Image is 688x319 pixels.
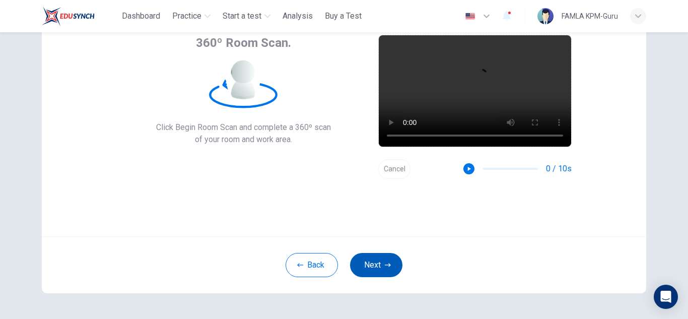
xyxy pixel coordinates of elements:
img: Profile picture [537,8,554,24]
button: Cancel [378,159,410,179]
span: 0 / 10s [546,163,572,175]
img: ELTC logo [42,6,95,26]
span: Click Begin Room Scan and complete a 360º scan [156,121,331,134]
button: Start a test [219,7,274,25]
span: Dashboard [122,10,160,22]
button: Dashboard [118,7,164,25]
button: Analysis [279,7,317,25]
span: 360º Room Scan. [196,35,291,51]
span: Analysis [283,10,313,22]
div: Open Intercom Messenger [654,285,678,309]
span: Buy a Test [325,10,362,22]
span: Practice [172,10,201,22]
button: Buy a Test [321,7,366,25]
img: en [464,13,476,20]
button: Back [286,253,338,277]
span: of your room and work area. [156,134,331,146]
button: Next [350,253,402,277]
a: ELTC logo [42,6,118,26]
button: Practice [168,7,215,25]
div: FAMLA KPM-Guru [562,10,618,22]
span: Start a test [223,10,261,22]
